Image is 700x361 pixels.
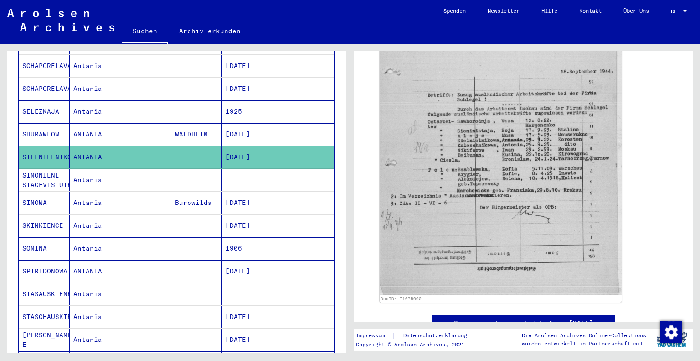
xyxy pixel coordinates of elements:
mat-cell: Antania [70,283,121,305]
mat-cell: SIMONIENE STACEVISIUTE [19,169,70,191]
a: Impressum [356,331,392,340]
a: Suchen [122,20,168,44]
mat-cell: Antania [70,169,121,191]
mat-cell: SHURAWLOW [19,123,70,146]
mat-cell: SPIRIDONOWA [19,260,70,283]
mat-cell: [DATE] [222,306,273,328]
mat-cell: Antania [70,306,121,328]
mat-cell: Antania [70,78,121,100]
mat-cell: Antania [70,215,121,237]
mat-cell: WALDHEIM [171,123,222,146]
mat-cell: Antania [70,100,121,123]
mat-cell: SIELNIELNIKOWA [19,146,70,168]
mat-cell: [DATE] [222,146,273,168]
a: See comments created before [DATE] [454,319,593,328]
p: wurden entwickelt in Partnerschaft mit [522,340,646,348]
mat-cell: Antania [70,237,121,260]
mat-cell: [PERSON_NAME]?E [19,329,70,351]
mat-cell: [DATE] [222,55,273,77]
mat-cell: Antania [70,55,121,77]
mat-cell: 1906 [222,237,273,260]
mat-cell: 1925 [222,100,273,123]
mat-cell: SOMINA [19,237,70,260]
div: | [356,331,478,340]
img: Zustimmung ändern [660,321,682,343]
mat-cell: [DATE] [222,260,273,283]
mat-cell: ANTANIA [70,123,121,146]
mat-cell: SCHAPORELAVA [19,78,70,100]
mat-cell: [DATE] [222,215,273,237]
mat-cell: [DATE] [222,192,273,214]
mat-cell: ANTANIA [70,260,121,283]
mat-cell: STASCHAUSKIENE [19,306,70,328]
mat-cell: [DATE] [222,78,273,100]
mat-cell: Burowilda [171,192,222,214]
mat-cell: [DATE] [222,123,273,146]
p: Copyright © Arolsen Archives, 2021 [356,340,478,349]
mat-cell: ANTANIA [70,146,121,168]
mat-cell: SELEZKAJA [19,100,70,123]
a: Archiv erkunden [168,20,252,42]
a: Datenschutzerklärung [396,331,478,340]
a: DocID: 71075600 [381,296,422,301]
mat-cell: [DATE] [222,329,273,351]
p: Die Arolsen Archives Online-Collections [522,331,646,340]
img: yv_logo.png [655,328,689,351]
mat-cell: STASAUSKIENE [19,283,70,305]
span: DE [671,8,681,15]
mat-cell: Antania [70,329,121,351]
mat-cell: SKINKIENCE [19,215,70,237]
mat-cell: SINOWA [19,192,70,214]
mat-cell: Antania [70,192,121,214]
img: Arolsen_neg.svg [7,9,114,31]
mat-cell: SCHAPORELAVA [19,55,70,77]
